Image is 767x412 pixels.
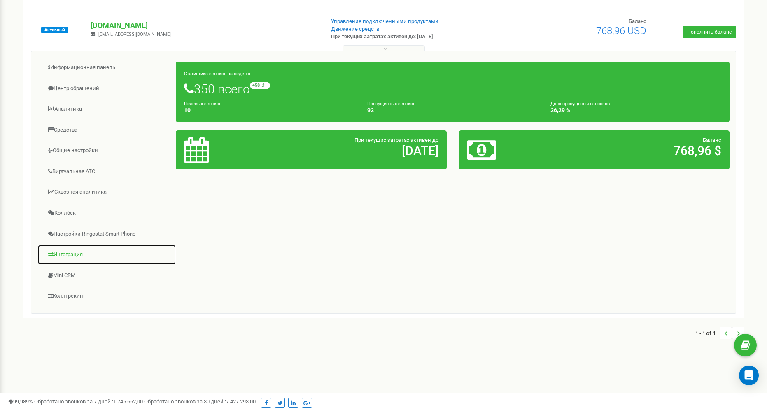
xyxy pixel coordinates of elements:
span: При текущих затратах активен до [354,137,438,143]
nav: ... [695,319,744,347]
h1: 350 всего [184,82,721,96]
a: Центр обращений [37,79,176,99]
a: Аналитика [37,99,176,119]
small: Пропущенных звонков [367,101,415,106]
a: Средства [37,120,176,140]
span: Баланс [703,137,721,143]
span: Обработано звонков за 30 дней : [144,398,256,405]
small: Доля пропущенных звонков [550,101,610,106]
p: [DOMAIN_NAME] [91,20,317,31]
small: Целевых звонков [184,101,221,106]
span: 768,96 USD [596,25,646,37]
a: Пополнить баланс [683,26,736,38]
a: Движение средств [331,26,379,32]
a: Общие настройки [37,141,176,161]
a: Коллбек [37,203,176,223]
span: Обработано звонков за 7 дней : [34,398,143,405]
small: Статистика звонков за неделю [184,71,250,76]
a: Виртуальная АТС [37,162,176,182]
span: Баланс [629,18,646,24]
a: Mini CRM [37,266,176,286]
h4: 92 [367,107,538,113]
div: Open Intercom Messenger [739,366,759,385]
h4: 26,29 % [550,107,721,113]
a: Настройки Ringostat Smart Phone [37,224,176,244]
span: [EMAIL_ADDRESS][DOMAIN_NAME] [98,32,171,37]
span: 99,989% [8,398,33,405]
h2: 768,96 $ [556,144,721,157]
h2: [DATE] [273,144,438,157]
span: 1 - 1 of 1 [695,327,720,339]
p: При текущих затратах активен до: [DATE] [331,33,498,41]
a: Информационная панель [37,58,176,78]
a: Управление подключенными продуктами [331,18,438,24]
small: +58 [250,82,270,89]
a: Коллтрекинг [37,286,176,306]
span: Активный [41,27,68,33]
u: 1 745 662,00 [113,398,143,405]
a: Сквозная аналитика [37,182,176,202]
u: 7 427 293,00 [226,398,256,405]
h4: 10 [184,107,355,113]
a: Интеграция [37,245,176,265]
